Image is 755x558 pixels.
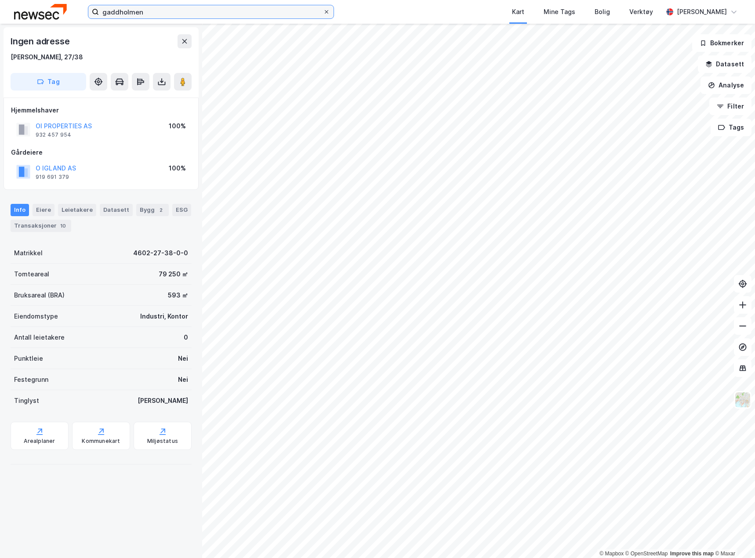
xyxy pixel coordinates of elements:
[625,551,668,557] a: OpenStreetMap
[36,131,71,138] div: 932 457 954
[11,147,191,158] div: Gårdeiere
[677,7,727,17] div: [PERSON_NAME]
[36,174,69,181] div: 919 691 379
[14,395,39,406] div: Tinglyst
[178,353,188,364] div: Nei
[82,438,120,445] div: Kommunekart
[138,395,188,406] div: [PERSON_NAME]
[701,76,751,94] button: Analyse
[24,438,55,445] div: Arealplaner
[709,98,751,115] button: Filter
[58,204,96,216] div: Leietakere
[14,311,58,322] div: Eiendomstype
[169,163,186,174] div: 100%
[14,332,65,343] div: Antall leietakere
[14,290,65,301] div: Bruksareal (BRA)
[629,7,653,17] div: Verktøy
[11,204,29,216] div: Info
[178,374,188,385] div: Nei
[100,204,133,216] div: Datasett
[14,374,48,385] div: Festegrunn
[33,204,54,216] div: Eiere
[11,220,71,232] div: Transaksjoner
[14,353,43,364] div: Punktleie
[99,5,323,18] input: Søk på adresse, matrikkel, gårdeiere, leietakere eller personer
[11,52,83,62] div: [PERSON_NAME], 27/38
[11,105,191,116] div: Hjemmelshaver
[168,290,188,301] div: 593 ㎡
[711,119,751,136] button: Tags
[159,269,188,279] div: 79 250 ㎡
[14,248,43,258] div: Matrikkel
[11,34,71,48] div: Ingen adresse
[692,34,751,52] button: Bokmerker
[169,121,186,131] div: 100%
[512,7,524,17] div: Kart
[14,4,67,19] img: newsec-logo.f6e21ccffca1b3a03d2d.png
[734,391,751,408] img: Z
[14,269,49,279] div: Tomteareal
[670,551,714,557] a: Improve this map
[133,248,188,258] div: 4602-27-38-0-0
[58,221,68,230] div: 10
[544,7,575,17] div: Mine Tags
[11,73,86,91] button: Tag
[140,311,188,322] div: Industri, Kontor
[711,516,755,558] iframe: Chat Widget
[184,332,188,343] div: 0
[147,438,178,445] div: Miljøstatus
[172,204,191,216] div: ESG
[156,206,165,214] div: 2
[698,55,751,73] button: Datasett
[136,204,169,216] div: Bygg
[595,7,610,17] div: Bolig
[599,551,624,557] a: Mapbox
